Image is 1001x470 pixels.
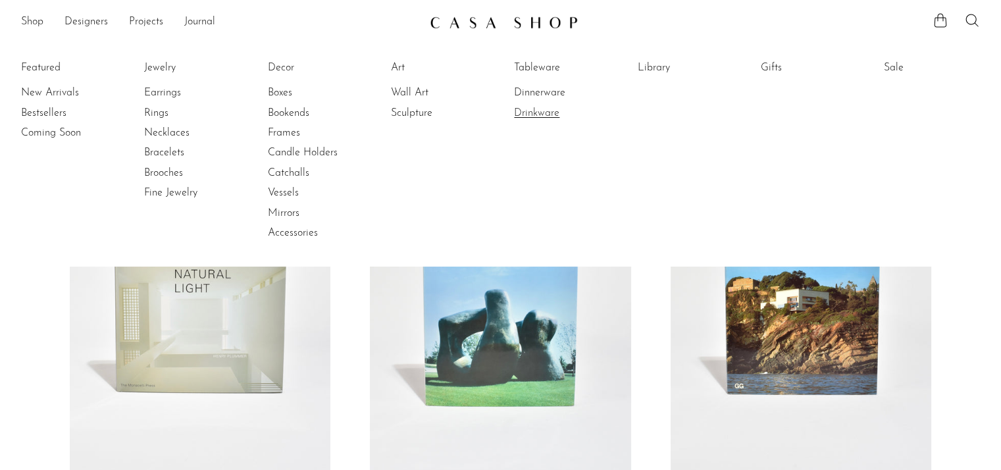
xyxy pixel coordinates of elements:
a: Tableware [514,61,613,75]
a: Designers [64,14,108,31]
a: Candle Holders [268,145,367,160]
a: Gifts [761,61,860,75]
a: Shop [21,14,43,31]
ul: Tableware [514,58,613,123]
ul: Jewelry [144,58,243,203]
a: Bookends [268,106,367,120]
a: Bestsellers [21,106,120,120]
a: Journal [184,14,215,31]
a: Dinnerware [514,86,613,100]
a: Art [391,61,490,75]
a: Decor [268,61,367,75]
a: Boxes [268,86,367,100]
a: Earrings [144,86,243,100]
a: Necklaces [144,126,243,140]
nav: Desktop navigation [21,11,419,34]
a: Mirrors [268,206,367,221]
a: Sculpture [391,106,490,120]
a: Frames [268,126,367,140]
ul: Gifts [761,58,860,83]
a: New Arrivals [21,86,120,100]
a: Brooches [144,166,243,180]
a: Fine Jewelry [144,186,243,200]
ul: Library [638,58,736,83]
a: Vessels [268,186,367,200]
ul: Sale [884,58,983,83]
ul: Featured [21,83,120,143]
a: Sale [884,61,983,75]
a: Accessories [268,226,367,240]
a: Coming Soon [21,126,120,140]
a: Drinkware [514,106,613,120]
ul: NEW HEADER MENU [21,11,419,34]
a: Catchalls [268,166,367,180]
ul: Art [391,58,490,123]
a: Projects [129,14,163,31]
ul: Decor [268,58,367,244]
a: Library [638,61,736,75]
a: Bracelets [144,145,243,160]
a: Wall Art [391,86,490,100]
a: Jewelry [144,61,243,75]
a: Rings [144,106,243,120]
